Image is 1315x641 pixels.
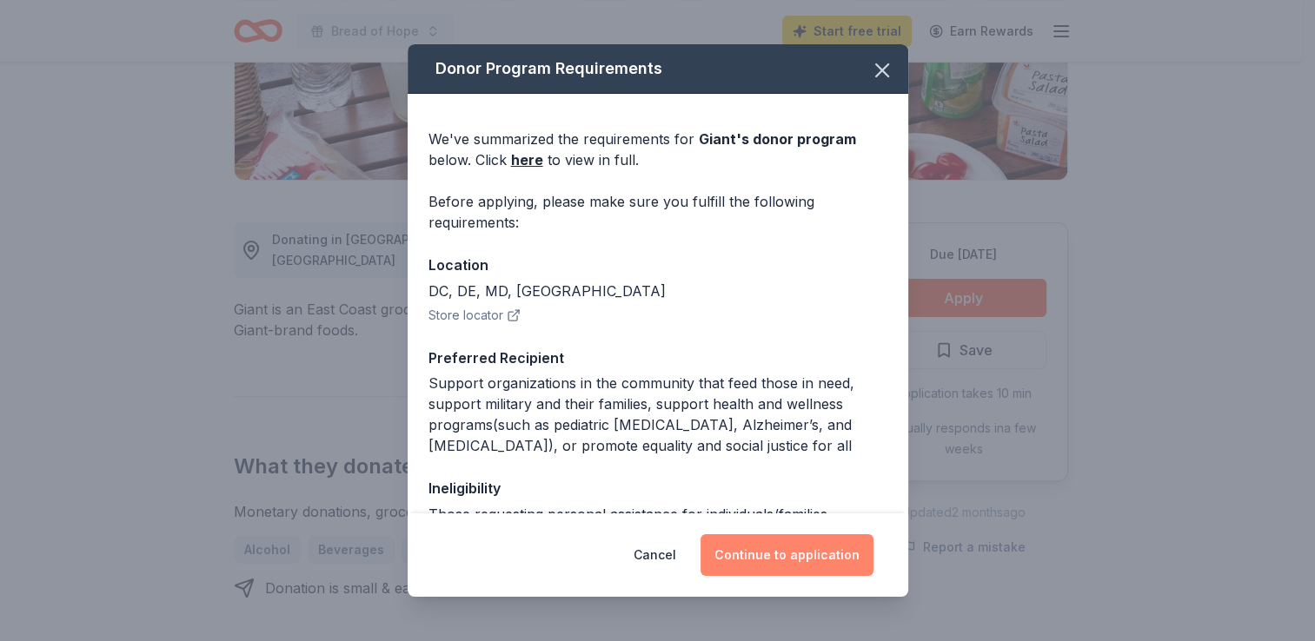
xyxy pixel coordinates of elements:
span: Giant 's donor program [699,130,856,148]
button: Continue to application [701,534,873,576]
a: here [511,149,543,170]
div: Support organizations in the community that feed those in need, support military and their famili... [428,373,887,456]
button: Cancel [634,534,676,576]
div: Preferred Recipient [428,347,887,369]
button: Store locator [428,305,521,326]
div: We've summarized the requirements for below. Click to view in full. [428,129,887,170]
div: Those requesting personal assistance for individuals/families including pageants, trips or financ... [428,504,887,587]
div: Location [428,254,887,276]
div: Donor Program Requirements [408,44,908,94]
div: DC, DE, MD, [GEOGRAPHIC_DATA] [428,281,887,301]
div: Before applying, please make sure you fulfill the following requirements: [428,191,887,233]
div: Ineligibility [428,477,887,499]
